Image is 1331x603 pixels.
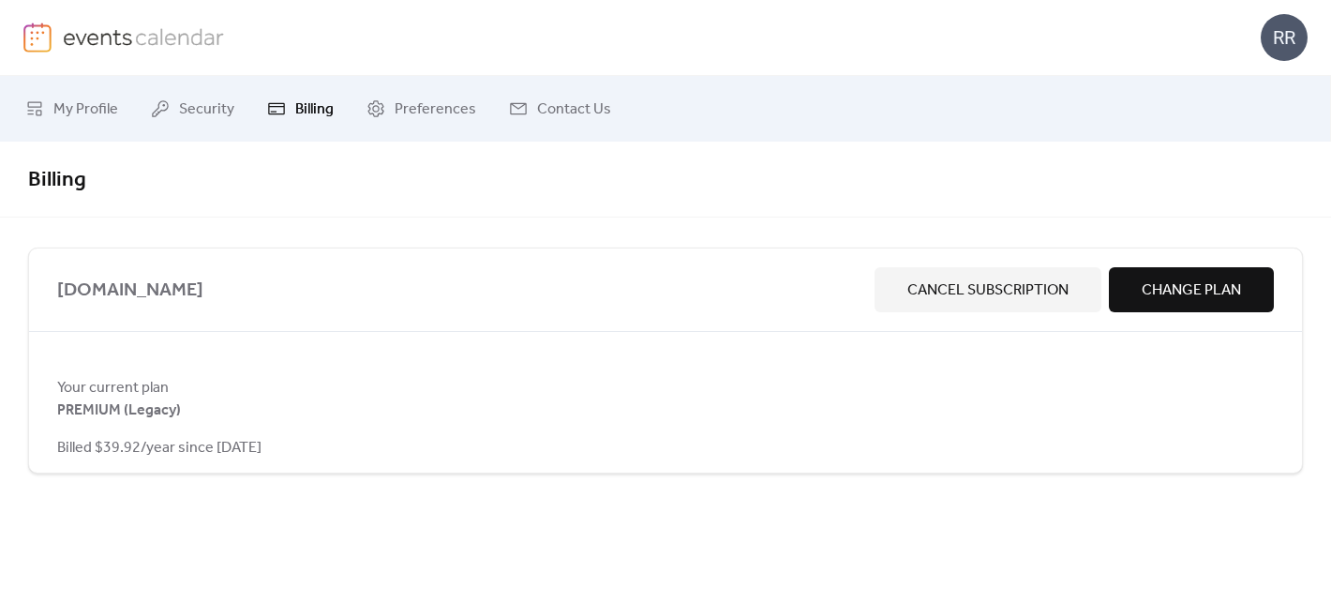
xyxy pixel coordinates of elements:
img: logo-type [63,23,225,51]
span: Your current plan [57,377,1274,399]
button: Change Plan [1109,267,1274,312]
a: Security [137,83,248,134]
span: Billing [295,98,334,121]
span: Contact Us [537,98,611,121]
span: Billed $39.92/year since [DATE] [57,437,262,460]
span: Billing [28,159,86,201]
a: My Profile [11,83,132,134]
span: PREMIUM (Legacy) [57,399,181,422]
span: [DOMAIN_NAME] [57,276,867,306]
span: Security [179,98,234,121]
img: logo [23,23,52,53]
a: Preferences [352,83,490,134]
div: RR [1261,14,1308,61]
span: My Profile [53,98,118,121]
span: Change Plan [1142,279,1241,302]
a: Contact Us [495,83,625,134]
button: Cancel Subscription [875,267,1101,312]
a: Billing [253,83,348,134]
span: Preferences [395,98,476,121]
span: Cancel Subscription [907,279,1069,302]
